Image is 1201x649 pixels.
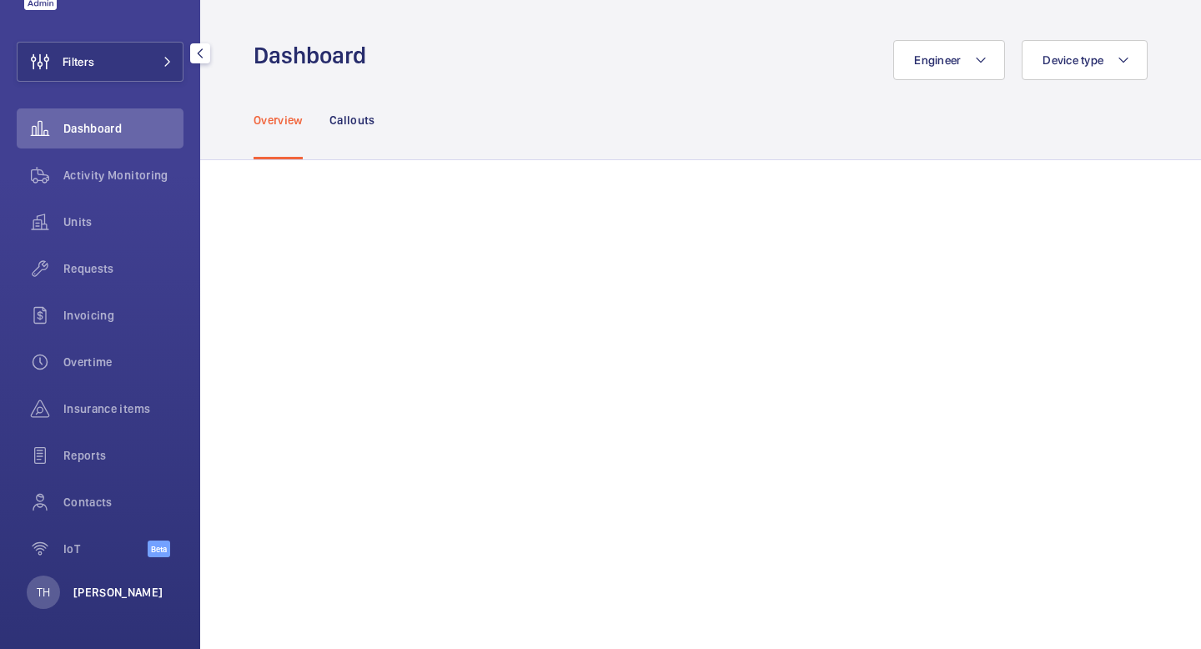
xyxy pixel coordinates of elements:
p: TH [37,584,50,601]
h1: Dashboard [254,40,376,71]
p: [PERSON_NAME] [73,584,163,601]
span: Reports [63,447,183,464]
span: Engineer [914,53,961,67]
span: Filters [63,53,94,70]
span: Beta [148,541,170,557]
span: Contacts [63,494,183,511]
span: Insurance items [63,400,183,417]
span: Device type [1043,53,1103,67]
span: Dashboard [63,120,183,137]
button: Device type [1022,40,1148,80]
span: Requests [63,260,183,277]
p: Callouts [329,112,375,128]
span: Invoicing [63,307,183,324]
button: Engineer [893,40,1005,80]
span: Overtime [63,354,183,370]
p: Overview [254,112,303,128]
span: Units [63,214,183,230]
span: Activity Monitoring [63,167,183,184]
span: IoT [63,541,148,557]
button: Filters [17,42,183,82]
